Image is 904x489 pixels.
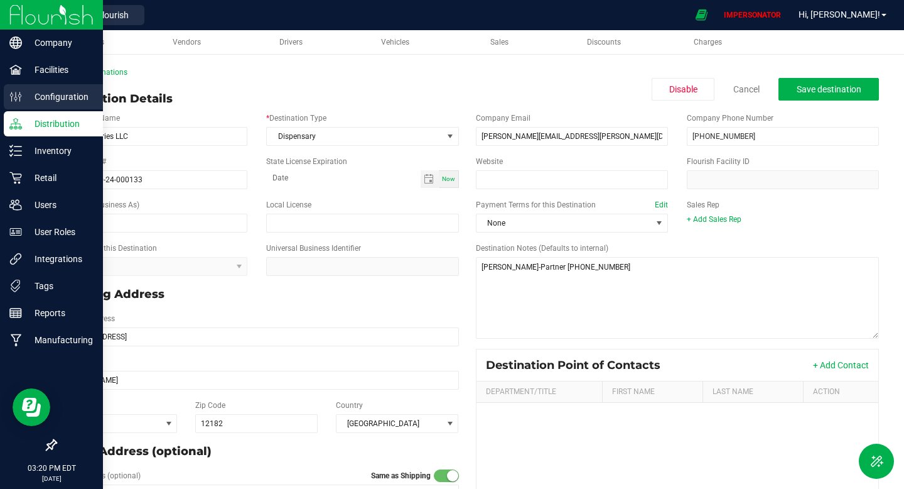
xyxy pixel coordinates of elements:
[803,382,878,403] th: Action
[421,170,439,188] span: Toggle calendar
[266,156,347,167] label: State License Expiration
[22,251,97,266] p: Integrations
[476,382,602,403] th: Department/Title
[22,305,97,321] p: Reports
[22,143,97,158] p: Inventory
[476,199,668,211] label: Payment Terms for this Destination
[9,63,22,76] inline-svg: Facilities
[797,84,861,94] span: Save destination
[9,334,22,346] inline-svg: Manufacturing
[476,156,503,167] label: Website
[13,388,50,426] iframe: Resource center
[9,118,22,130] inline-svg: Distribution
[669,84,697,94] span: Disable
[687,113,773,124] label: Company Phone Number
[336,400,363,411] label: Country
[687,156,750,167] label: Flourish Facility ID
[442,175,455,182] span: Now
[602,382,702,403] th: First Name
[9,36,22,49] inline-svg: Company
[733,83,760,96] a: Cancel
[6,474,97,483] p: [DATE]
[486,358,670,372] div: Destination Point of Contacts
[22,278,97,294] p: Tags
[6,463,97,474] p: 03:20 PM EDT
[381,38,409,47] span: Vehicles
[859,444,894,479] button: Toggle Menu
[719,9,786,21] p: IMPERSONATOR
[266,113,326,124] label: Destination Type
[267,128,442,145] span: Dispensary
[22,89,97,104] p: Configuration
[55,286,459,303] p: Shipping Address
[371,470,431,481] label: Same as Shipping
[490,38,508,47] span: Sales
[9,226,22,238] inline-svg: User Roles
[687,3,716,27] span: Open Ecommerce Menu
[687,127,879,146] input: (123) 456-7890
[476,243,608,254] label: Destination Notes (Defaults to internal)
[279,38,303,47] span: Drivers
[173,38,201,47] span: Vendors
[687,199,719,211] label: Sales Rep
[55,443,459,460] p: Billing Address (optional)
[22,332,97,348] p: Manufacturing
[22,62,97,77] p: Facilities
[22,170,97,185] p: Retail
[266,243,361,254] label: Universal Business Identifier
[336,415,443,432] span: [GEOGRAPHIC_DATA]
[655,201,668,209] a: Edit
[778,78,879,101] button: Save destination
[687,215,741,224] a: + Add Sales Rep
[476,113,530,124] label: Company Email
[22,197,97,212] p: Users
[9,253,22,265] inline-svg: Integrations
[9,145,22,157] inline-svg: Inventory
[813,359,869,371] button: + Add Contact
[694,38,722,47] span: Charges
[652,78,714,101] button: Disable
[22,224,97,239] p: User Roles
[9,307,22,319] inline-svg: Reports
[56,415,161,432] span: NY
[22,116,97,131] p: Distribution
[587,38,621,47] span: Discounts
[266,170,420,186] input: Date
[55,243,157,254] label: Excise Tax for this Destination
[266,199,311,211] label: Local License
[9,91,22,103] inline-svg: Configuration
[9,172,22,184] inline-svg: Retail
[195,400,225,411] label: Zip Code
[9,280,22,292] inline-svg: Tags
[476,214,652,232] span: None
[22,35,97,50] p: Company
[9,199,22,211] inline-svg: Users
[799,9,880,19] span: Hi, [PERSON_NAME]!
[55,91,173,107] div: Destination Details
[702,382,803,403] th: Last Name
